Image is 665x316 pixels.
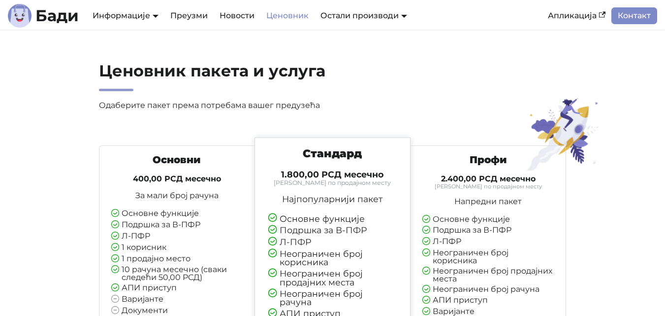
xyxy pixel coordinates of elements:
li: Неограничен број рачуна [422,285,554,294]
h3: Профи [422,154,554,166]
h3: Стандард [268,147,397,161]
p: Најпопуларнији пакет [268,195,397,204]
a: Информације [93,11,158,20]
h2: Ценовник пакета и услуга [99,61,411,91]
li: Неограничен број корисника [268,249,397,267]
p: Одаберите пакет према потребама вашег предузећа [99,99,411,112]
li: Основне функције [268,214,397,224]
li: Л-ПФР [422,238,554,246]
li: Документи [111,307,243,316]
p: Напредни пакет [422,198,554,206]
p: За мали број рачуна [111,192,243,200]
li: Неограничен број продајних места [422,267,554,283]
a: Новости [214,7,260,24]
li: Подршка за В-ПФР [422,226,554,235]
small: [PERSON_NAME] по продајном месту [268,180,397,186]
img: Лого [8,4,32,28]
a: Контакт [611,7,657,24]
a: Апликација [542,7,611,24]
li: АПИ приступ [111,284,243,293]
b: Бади [35,8,79,24]
a: Ценовник [260,7,315,24]
li: Л-ПФР [111,232,243,241]
a: Преузми [164,7,214,24]
li: 1 корисник [111,244,243,252]
a: Остали производи [320,11,407,20]
h3: Основни [111,154,243,166]
li: АПИ приступ [422,296,554,305]
li: Неограничен број продајних места [268,269,397,286]
li: 1 продајно место [111,255,243,264]
li: Подршка за В-ПФР [268,226,397,235]
small: [PERSON_NAME] по продајном месту [422,184,554,189]
li: Варијанте [111,295,243,304]
h4: 2.400,00 РСД месечно [422,174,554,184]
li: Л-ПФР [268,238,397,247]
h4: 400,00 РСД месечно [111,174,243,184]
a: ЛогоБади [8,4,79,28]
li: Основне функције [111,210,243,218]
li: Неограничен број рачуна [268,289,397,307]
li: 10 рачуна месечно (сваки следећи 50,00 РСД) [111,266,243,281]
li: Подршка за В-ПФР [111,221,243,230]
li: Неограничен број корисника [422,249,554,265]
h4: 1.800,00 РСД месечно [268,169,397,180]
li: Основне функције [422,215,554,224]
img: Ценовник пакета и услуга [521,97,606,172]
